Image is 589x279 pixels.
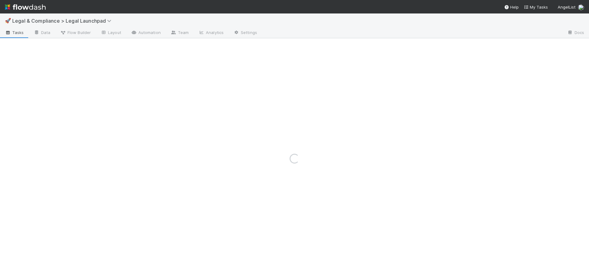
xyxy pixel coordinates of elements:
span: My Tasks [524,5,548,9]
span: Flow Builder [60,29,91,36]
a: My Tasks [524,4,548,10]
a: Analytics [194,28,229,38]
span: 🚀 [5,18,11,23]
a: Team [166,28,194,38]
span: Tasks [5,29,24,36]
a: Settings [229,28,262,38]
img: avatar_ba76ddef-3fd0-4be4-9bc3-126ad567fcd5.png [578,4,584,10]
span: AngelList [558,5,576,9]
a: Flow Builder [55,28,96,38]
a: Automation [126,28,166,38]
span: Legal & Compliance > Legal Launchpad [12,18,114,24]
a: Docs [562,28,589,38]
a: Layout [96,28,126,38]
a: Data [29,28,55,38]
div: Help [504,4,519,10]
img: logo-inverted-e16ddd16eac7371096b0.svg [5,2,46,12]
